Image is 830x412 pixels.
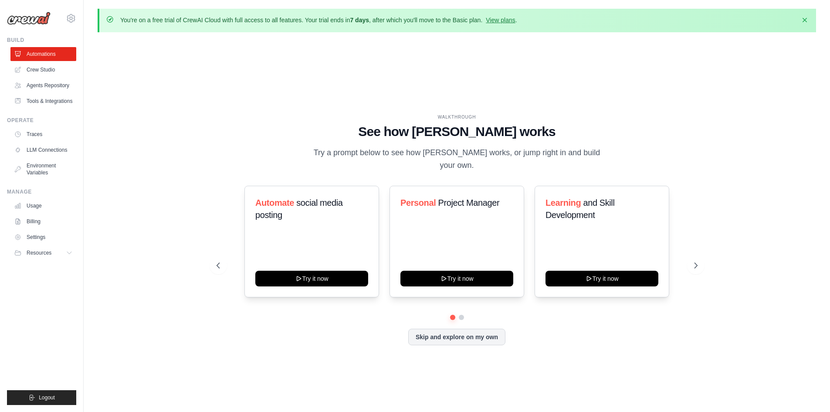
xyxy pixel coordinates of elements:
[10,143,76,157] a: LLM Connections
[408,329,505,345] button: Skip and explore on my own
[350,17,369,24] strong: 7 days
[10,230,76,244] a: Settings
[10,199,76,213] a: Usage
[10,94,76,108] a: Tools & Integrations
[10,78,76,92] a: Agents Repository
[545,198,581,208] span: Learning
[7,117,76,124] div: Operate
[10,63,76,77] a: Crew Studio
[7,12,51,25] img: Logo
[486,17,515,24] a: View plans
[7,390,76,405] button: Logout
[400,198,436,208] span: Personal
[7,188,76,195] div: Manage
[400,271,513,286] button: Try it now
[255,198,343,220] span: social media posting
[10,47,76,61] a: Automations
[120,16,517,24] p: You're on a free trial of CrewAI Cloud with full access to all features. Your trial ends in , aft...
[39,394,55,401] span: Logout
[545,271,658,286] button: Try it now
[255,198,294,208] span: Automate
[311,146,603,172] p: Try a prompt below to see how [PERSON_NAME] works, or jump right in and build your own.
[217,114,698,120] div: WALKTHROUGH
[7,37,76,44] div: Build
[27,249,51,256] span: Resources
[217,124,698,140] h1: See how [PERSON_NAME] works
[10,215,76,228] a: Billing
[10,159,76,180] a: Environment Variables
[255,271,368,286] button: Try it now
[10,246,76,260] button: Resources
[10,127,76,141] a: Traces
[438,198,499,208] span: Project Manager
